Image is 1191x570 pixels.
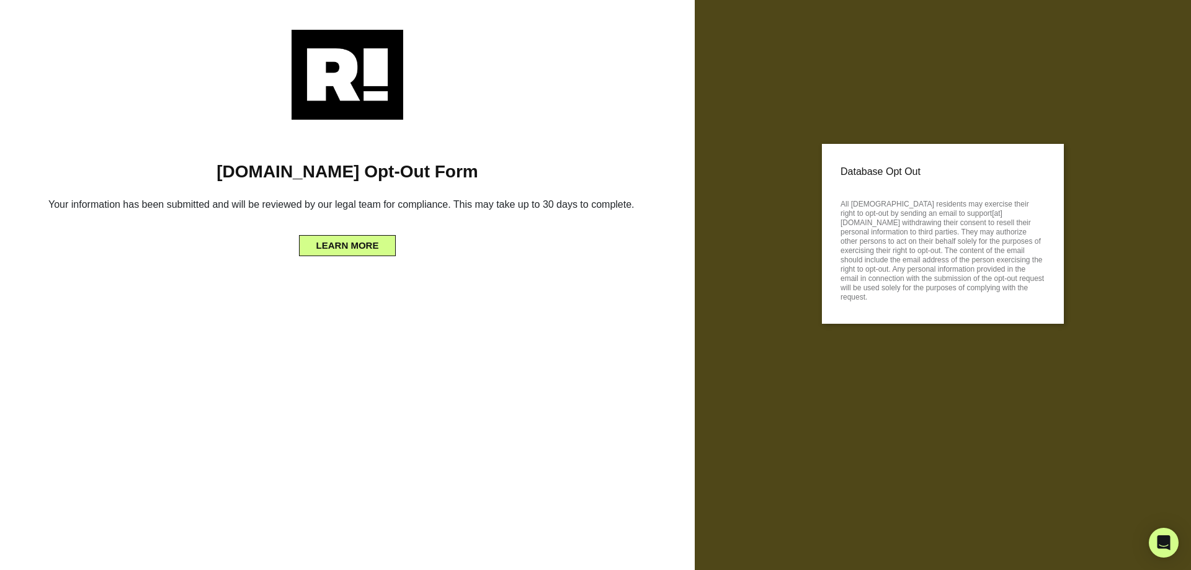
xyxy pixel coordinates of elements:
[841,196,1045,302] p: All [DEMOGRAPHIC_DATA] residents may exercise their right to opt-out by sending an email to suppo...
[299,235,396,256] button: LEARN MORE
[19,194,676,220] h6: Your information has been submitted and will be reviewed by our legal team for compliance. This m...
[19,161,676,182] h1: [DOMAIN_NAME] Opt-Out Form
[299,238,396,247] a: LEARN MORE
[841,163,1045,181] p: Database Opt Out
[292,30,403,120] img: Retention.com
[1149,528,1179,558] div: Open Intercom Messenger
